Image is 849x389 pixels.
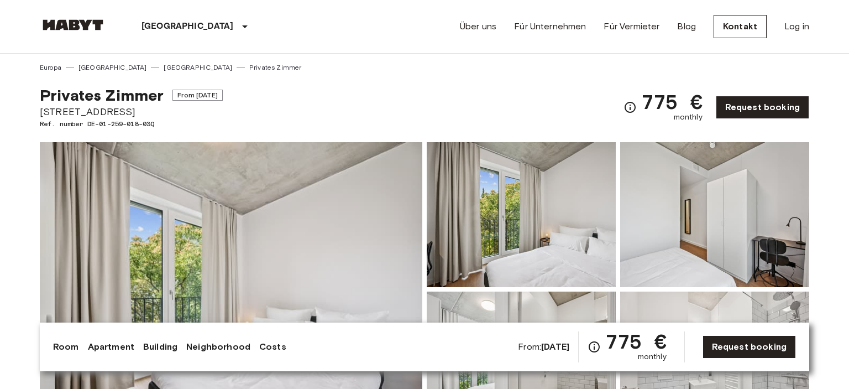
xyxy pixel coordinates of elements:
svg: Check cost overview for full price breakdown. Please note that discounts apply to new joiners onl... [588,340,601,354]
a: Blog [677,20,696,33]
a: [GEOGRAPHIC_DATA] [78,63,147,72]
b: [DATE] [541,341,569,352]
a: Log in [784,20,809,33]
span: monthly [674,112,703,123]
a: Request booking [703,335,796,359]
span: monthly [638,351,667,362]
svg: Check cost overview for full price breakdown. Please note that discounts apply to new joiners onl... [623,101,637,114]
a: [GEOGRAPHIC_DATA] [164,63,232,72]
a: Costs [259,340,286,354]
a: Für Unternehmen [514,20,586,33]
a: Neighborhood [186,340,250,354]
a: Building [143,340,177,354]
span: 775 € [641,92,703,112]
span: 775 € [605,331,667,351]
a: Room [53,340,79,354]
a: Privates Zimmer [249,63,301,72]
a: Kontakt [714,15,767,38]
p: [GEOGRAPHIC_DATA] [141,20,234,33]
span: [STREET_ADDRESS] [40,105,223,119]
a: Request booking [716,96,809,119]
span: Privates Zimmer [40,86,164,105]
span: Ref. number DE-01-259-018-03Q [40,119,223,129]
a: Europa [40,63,61,72]
img: Habyt [40,19,106,30]
span: From [DATE] [172,90,223,101]
a: Für Vermieter [604,20,659,33]
a: Über uns [460,20,496,33]
img: Picture of unit DE-01-259-018-03Q [620,142,809,287]
img: Picture of unit DE-01-259-018-03Q [427,142,616,287]
span: From: [518,341,569,353]
a: Apartment [88,340,134,354]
